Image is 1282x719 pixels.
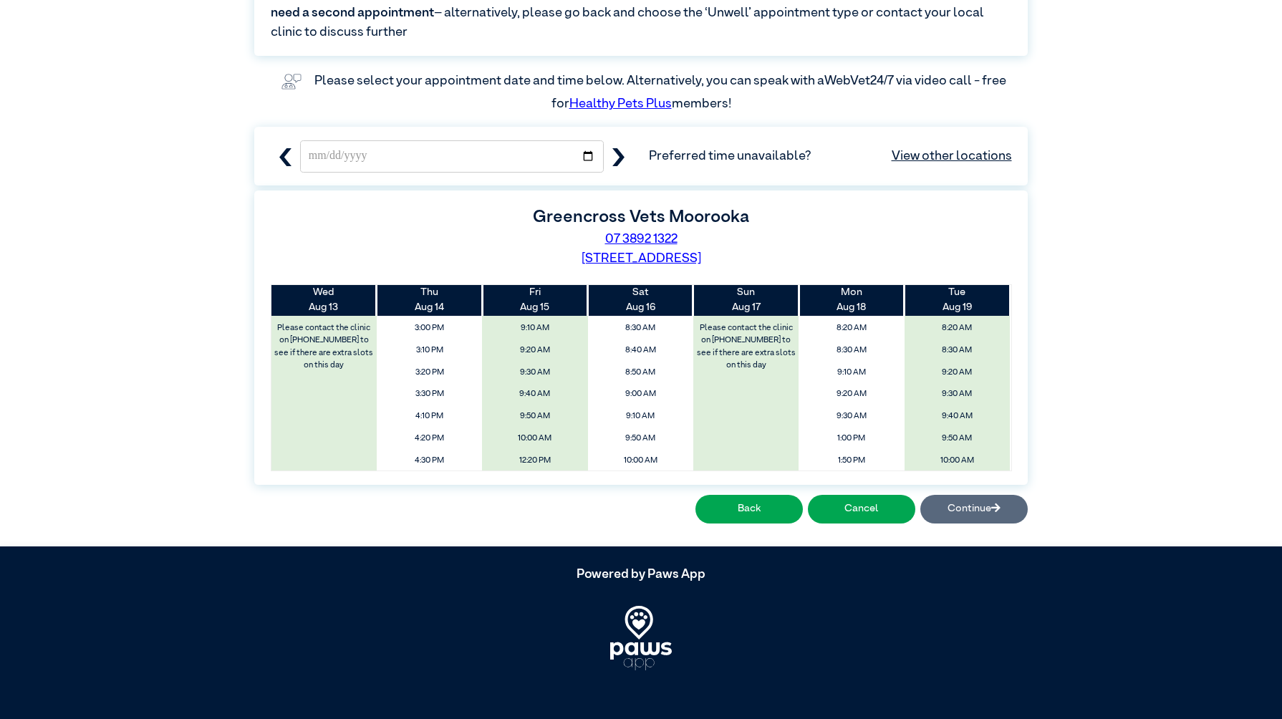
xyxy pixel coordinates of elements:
span: 1:00 PM [804,429,900,448]
th: Aug 18 [799,285,904,316]
span: 9:50 AM [592,429,689,448]
span: 1:50 PM [804,451,900,470]
th: Aug 17 [693,285,799,316]
img: PawsApp [610,606,672,670]
span: 4:20 PM [381,429,478,448]
th: Aug 19 [905,285,1010,316]
h5: Powered by Paws App [254,567,1028,583]
span: Preferred time unavailable? [649,147,1012,166]
span: 3:20 PM [381,363,478,382]
span: 9:30 AM [804,407,900,426]
span: 8:20 AM [804,319,900,337]
th: Aug 16 [588,285,693,316]
a: 07 3892 1322 [605,233,678,246]
label: Please select your appointment date and time below. Alternatively, you can speak with a 24/7 via ... [314,74,1008,110]
img: vet [276,69,307,95]
span: 9:10 AM [592,407,689,426]
span: 9:40 AM [486,385,583,404]
a: Healthy Pets Plus [569,97,672,110]
span: 3:10 PM [381,341,478,359]
span: 8:30 AM [804,341,900,359]
th: Aug 15 [482,285,587,316]
span: 10:00 AM [592,451,689,470]
span: 9:50 AM [486,407,583,426]
span: 9:10 AM [804,363,900,382]
span: 8:30 AM [592,319,689,337]
span: 8:20 AM [909,319,1006,337]
span: 9:20 AM [486,341,583,359]
label: Please contact the clinic on [PHONE_NUMBER] to see if there are extra slots on this day [272,319,375,375]
span: 3:00 PM [381,319,478,337]
th: Aug 13 [271,285,377,316]
span: 8:50 AM [592,363,689,382]
span: 10:00 AM [486,429,583,448]
span: 4:10 PM [381,407,478,426]
label: Greencross Vets Moorooka [533,208,749,226]
span: 12:20 PM [486,451,583,470]
span: 9:40 AM [909,407,1006,426]
a: View other locations [892,147,1012,166]
span: 10:00 AM [909,451,1006,470]
label: Please contact the clinic on [PHONE_NUMBER] to see if there are extra slots on this day [695,319,798,375]
a: WebVet [824,74,870,87]
span: 8:30 AM [909,341,1006,359]
span: 9:30 AM [486,363,583,382]
span: 4:30 PM [381,451,478,470]
button: Back [695,495,803,523]
span: 9:50 AM [909,429,1006,448]
span: 9:20 AM [909,363,1006,382]
span: 3:30 PM [381,385,478,404]
span: 9:30 AM [909,385,1006,404]
span: 9:00 AM [592,385,689,404]
th: Aug 14 [377,285,482,316]
span: 9:20 AM [804,385,900,404]
span: 8:40 AM [592,341,689,359]
span: 9:10 AM [486,319,583,337]
button: Cancel [808,495,915,523]
a: [STREET_ADDRESS] [582,252,701,265]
